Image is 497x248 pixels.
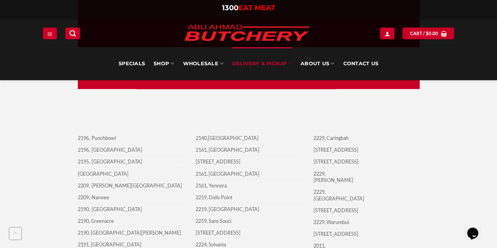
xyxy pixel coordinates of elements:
[183,47,224,80] a: Wholesale
[43,28,57,39] a: Menu
[65,28,80,39] a: Search
[313,228,364,239] td: [STREET_ADDRESS]
[343,47,378,80] a: Contact Us
[380,28,394,39] a: Login
[195,132,301,144] td: 2140,[GEOGRAPHIC_DATA]
[313,204,364,216] td: [STREET_ADDRESS]
[178,20,315,47] img: Abu Ahmad Butchery
[222,4,275,12] a: 1300EAT MEAT
[195,227,301,239] td: [STREET_ADDRESS]
[313,186,364,204] td: 2229, [GEOGRAPHIC_DATA]
[119,47,145,80] a: Specials
[232,47,292,80] a: Delivery & Pickup
[78,167,184,179] td: [GEOGRAPHIC_DATA]
[9,227,22,240] button: Go to top
[78,156,184,167] td: 2195, [GEOGRAPHIC_DATA]
[195,191,301,203] td: 2219, Dolls Point
[195,179,301,191] td: 2161, Yennora
[78,227,184,239] td: 2190, [GEOGRAPHIC_DATA][PERSON_NAME]
[464,217,489,240] iframe: chat widget
[78,203,184,215] td: 2190, [GEOGRAPHIC_DATA]
[410,30,438,37] span: Cart /
[313,156,364,167] td: [STREET_ADDRESS]
[78,179,184,191] td: 2209, [PERSON_NAME][GEOGRAPHIC_DATA]
[195,156,301,167] td: [STREET_ADDRESS]
[426,30,429,37] span: $
[313,143,364,155] td: [STREET_ADDRESS]
[402,28,454,39] a: View cart
[78,132,184,144] td: 2196, Punchbowl
[313,132,364,144] td: 2229, Caringbah
[195,215,301,227] td: 2219, Sans Souci
[195,167,301,179] td: 2161, [GEOGRAPHIC_DATA]
[426,31,438,36] bdi: 0.00
[78,144,184,156] td: 2196, [GEOGRAPHIC_DATA]
[313,167,364,186] td: 2229, [PERSON_NAME]
[238,4,275,12] span: EAT MEAT
[78,191,184,203] td: 2209, Narwee
[301,47,334,80] a: About Us
[195,203,301,215] td: 2219, [GEOGRAPHIC_DATA]
[222,4,238,12] span: 1300
[313,216,364,228] td: 2229, Warumbul
[78,215,184,227] td: 2190, Greenacre
[195,144,301,156] td: 2161, [GEOGRAPHIC_DATA]
[154,47,174,80] a: SHOP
